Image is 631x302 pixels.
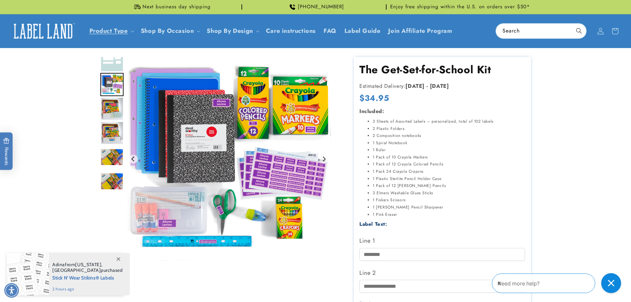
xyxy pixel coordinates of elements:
li: 1 Pack of 10 Crayola Markers [373,154,525,161]
span: 2 hours ago [52,286,123,292]
span: Enjoy free shipping within the U.S. on orders over $50* [390,4,530,10]
li: 1 Plastic Sterlite Pencil Holder Case [373,175,525,183]
button: Next slide [319,154,328,163]
a: FAQ [320,23,341,39]
li: 1 Spiral Notebook [373,140,525,147]
li: 2 Plastic Folders [373,125,525,133]
a: Label Land [8,18,79,44]
li: 1 Ruler [373,147,525,154]
a: Product Type [89,27,128,35]
a: Care instructions [262,23,320,39]
iframe: Gorgias Floating Chat [492,271,624,295]
span: [PHONE_NUMBER] [298,4,344,10]
summary: Shop By Design [203,23,262,39]
li: 1 Pink Eraser [373,211,525,218]
summary: Product Type [85,23,137,39]
summary: Shop By Occasion [137,23,203,39]
div: Accessibility Menu [4,283,19,298]
div: Domain: [DOMAIN_NAME] [17,17,73,23]
span: Stick N' Wear Stikins® Labels [52,273,123,281]
button: Previous slide [129,154,138,163]
img: tab_domain_overview_orange.svg [18,38,23,44]
a: Join Affiliate Program [384,23,456,39]
li: 2 Composition notebooks [373,132,525,140]
button: Search [572,24,586,38]
label: Label Text: [359,220,387,228]
span: [US_STATE] [75,262,101,268]
img: tab_keywords_by_traffic_grey.svg [66,38,71,44]
li: 1 Fiskars Scissors [373,197,525,204]
strong: Included: [359,107,384,115]
media-gallery: Gallery Viewer [100,57,337,264]
div: Go to slide 7 [100,170,124,193]
li: 3 Elmers Washable Glues Sticks [373,190,525,197]
li: 1 Pack of 12 [PERSON_NAME] Pencils [373,182,525,190]
img: null [100,73,124,96]
div: v 4.0.25 [19,11,32,16]
img: null [100,49,124,72]
img: website_grey.svg [11,17,16,23]
strong: [DATE] [430,82,449,90]
li: 3 Sheets of Assorted Labels – personalized, total of 102 labels [373,118,525,125]
div: Domain Overview [25,39,59,43]
span: Join Affiliate Program [388,27,452,35]
div: Go to slide 6 [100,146,124,169]
span: Next business day shipping [142,4,211,10]
img: logo_orange.svg [11,11,16,16]
div: Go to slide 4 [100,97,124,120]
strong: [DATE] [405,82,425,90]
span: Adina [52,262,65,268]
li: 1 Pack 24 Crayola Crayons [373,168,525,175]
label: Line 1 [359,235,525,246]
span: $34.95 [359,93,389,103]
a: Label Guide [341,23,385,39]
div: Go to slide 5 [100,121,124,145]
label: Line 2 [359,268,525,278]
span: from , purchased [52,262,123,273]
span: Care instructions [266,27,316,35]
span: Label Guide [344,27,381,35]
span: FAQ [324,27,337,35]
p: Estimated Delivery: [359,82,525,91]
span: Shop By Occasion [141,27,194,35]
span: Rewards [3,138,10,165]
div: Go to slide 2 [100,49,124,72]
a: Shop By Design [207,27,253,35]
div: Keywords by Traffic [73,39,112,43]
strong: - [427,82,428,90]
li: 1 [PERSON_NAME] Pencil Sharpener [373,204,525,211]
h1: The Get-Set-for-School Kit [359,63,525,77]
img: Label Land [10,21,76,41]
li: 1 Pack of 12 Crayola Colored Pencils [373,161,525,168]
span: [GEOGRAPHIC_DATA] [52,267,101,273]
div: Go to slide 3 [100,73,124,96]
img: null [127,57,331,261]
